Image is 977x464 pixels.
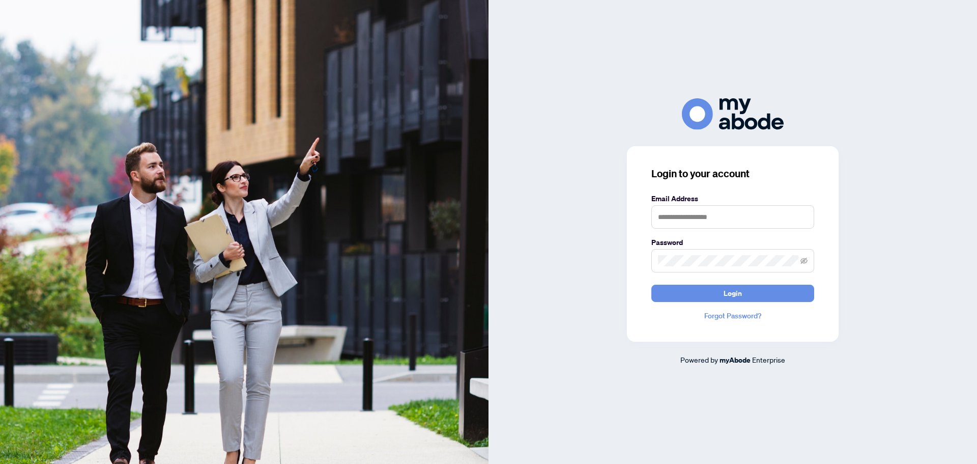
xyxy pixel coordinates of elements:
[800,257,808,264] span: eye-invisible
[680,355,718,364] span: Powered by
[651,285,814,302] button: Login
[651,237,814,248] label: Password
[752,355,785,364] span: Enterprise
[724,285,742,302] span: Login
[720,354,751,366] a: myAbode
[651,193,814,204] label: Email Address
[651,310,814,321] a: Forgot Password?
[682,98,784,129] img: ma-logo
[651,167,814,181] h3: Login to your account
